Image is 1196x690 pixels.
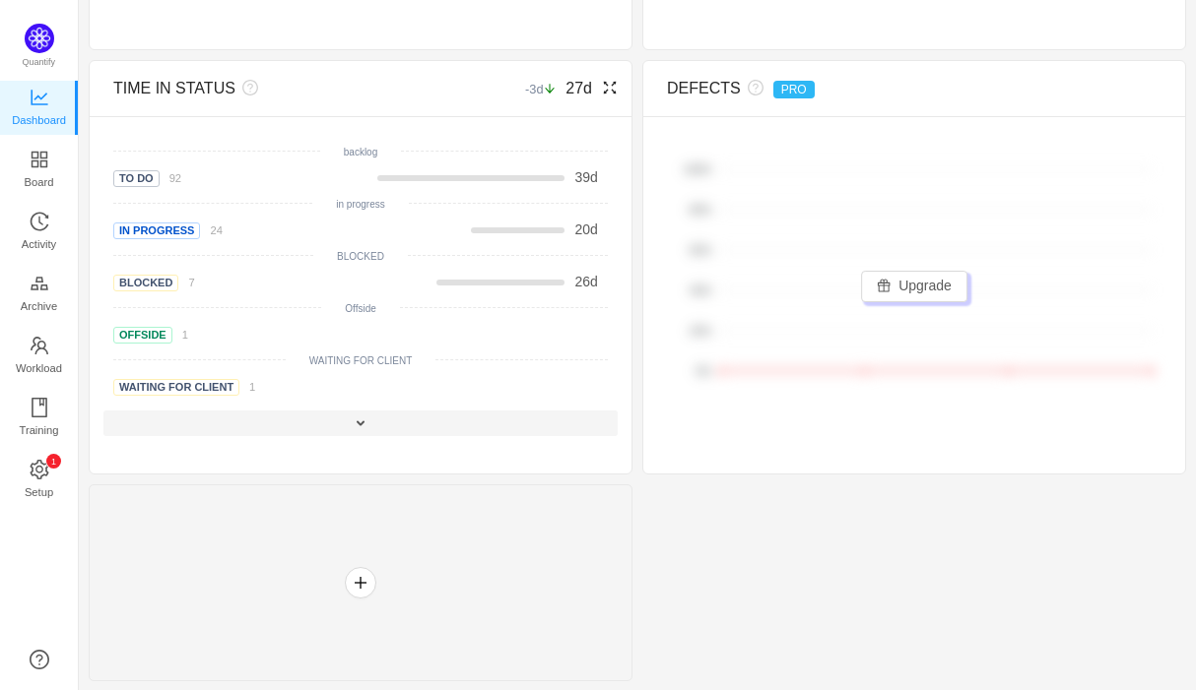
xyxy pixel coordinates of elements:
small: backlog [344,147,377,157]
i: icon: book [30,398,49,417]
img: Quantify [25,24,54,53]
span: To Do [113,170,160,187]
span: Board [25,162,54,202]
small: Offside [345,303,376,314]
span: In Progress [113,222,200,239]
span: d [574,221,597,237]
i: icon: question-circle [741,80,764,95]
button: icon: giftUpgrade [861,271,967,302]
i: icon: history [30,212,49,231]
tspan: 20% [690,325,711,337]
div: TIME IN STATUS [113,77,485,100]
span: Offside [113,327,172,344]
span: 20 [574,221,590,237]
a: Dashboard [30,89,49,128]
small: -3d [525,82,565,96]
span: Archive [21,286,57,326]
a: 24 [200,221,222,237]
span: Quantify [23,57,56,67]
span: d [574,274,597,289]
tspan: 0% [696,365,711,377]
span: BLOCKED [113,275,178,291]
small: WAITING FOR CLIENT [309,355,413,366]
small: BLOCKED [337,251,384,262]
div: DEFECTS [667,77,1038,100]
small: 1 [249,381,255,393]
i: icon: arrow-down [544,83,557,95]
a: icon: question-circle [30,650,49,669]
span: Dashboard [12,100,66,140]
i: icon: question-circle [235,80,258,95]
small: 24 [210,224,222,236]
span: WAITING FOR CLIENT [113,379,239,396]
a: Training [30,399,49,438]
a: 92 [160,169,181,185]
tspan: 60% [690,244,711,256]
small: 92 [169,172,181,184]
small: 7 [188,277,194,288]
span: 39 [574,169,590,185]
a: icon: settingSetup [30,461,49,500]
span: Training [19,410,58,450]
i: icon: team [30,336,49,355]
i: icon: line-chart [30,88,49,107]
a: 7 [178,274,194,289]
span: d [574,169,597,185]
a: Workload [30,337,49,376]
sup: 1 [46,454,61,469]
span: 27d [565,80,592,96]
i: icon: setting [30,460,49,479]
a: Activity [30,213,49,252]
a: 1 [239,378,255,394]
button: icon: plus [345,567,376,598]
p: 1 [50,454,55,469]
tspan: 100% [684,163,711,175]
i: icon: appstore [30,150,49,169]
span: Setup [25,472,53,512]
span: Workload [16,348,62,388]
a: Archive [30,275,49,314]
span: Activity [22,224,56,264]
tspan: 80% [690,204,711,216]
span: PRO [773,81,815,98]
a: 1 [172,326,188,342]
i: icon: gold [30,274,49,293]
a: Board [30,151,49,190]
small: in progress [336,199,384,210]
i: icon: fullscreen [592,80,618,95]
tspan: 40% [690,284,711,296]
span: 26 [574,274,590,289]
small: 1 [182,329,188,341]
